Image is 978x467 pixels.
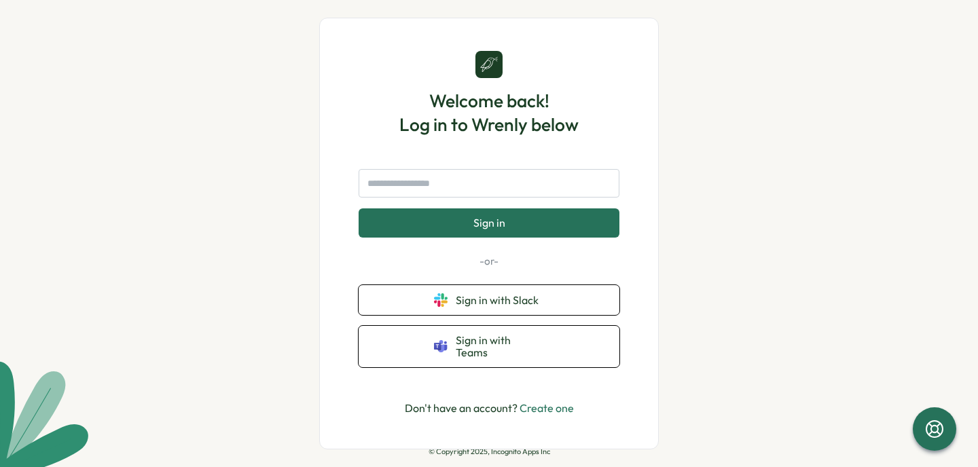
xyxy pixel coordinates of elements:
span: Sign in with Slack [456,294,544,306]
h1: Welcome back! Log in to Wrenly below [399,89,579,136]
span: Sign in with Teams [456,334,544,359]
p: © Copyright 2025, Incognito Apps Inc [429,447,550,456]
p: Don't have an account? [405,400,574,417]
span: Sign in [473,217,505,229]
button: Sign in with Slack [359,285,619,315]
button: Sign in with Teams [359,326,619,367]
button: Sign in [359,208,619,237]
p: -or- [359,254,619,269]
a: Create one [520,401,574,415]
